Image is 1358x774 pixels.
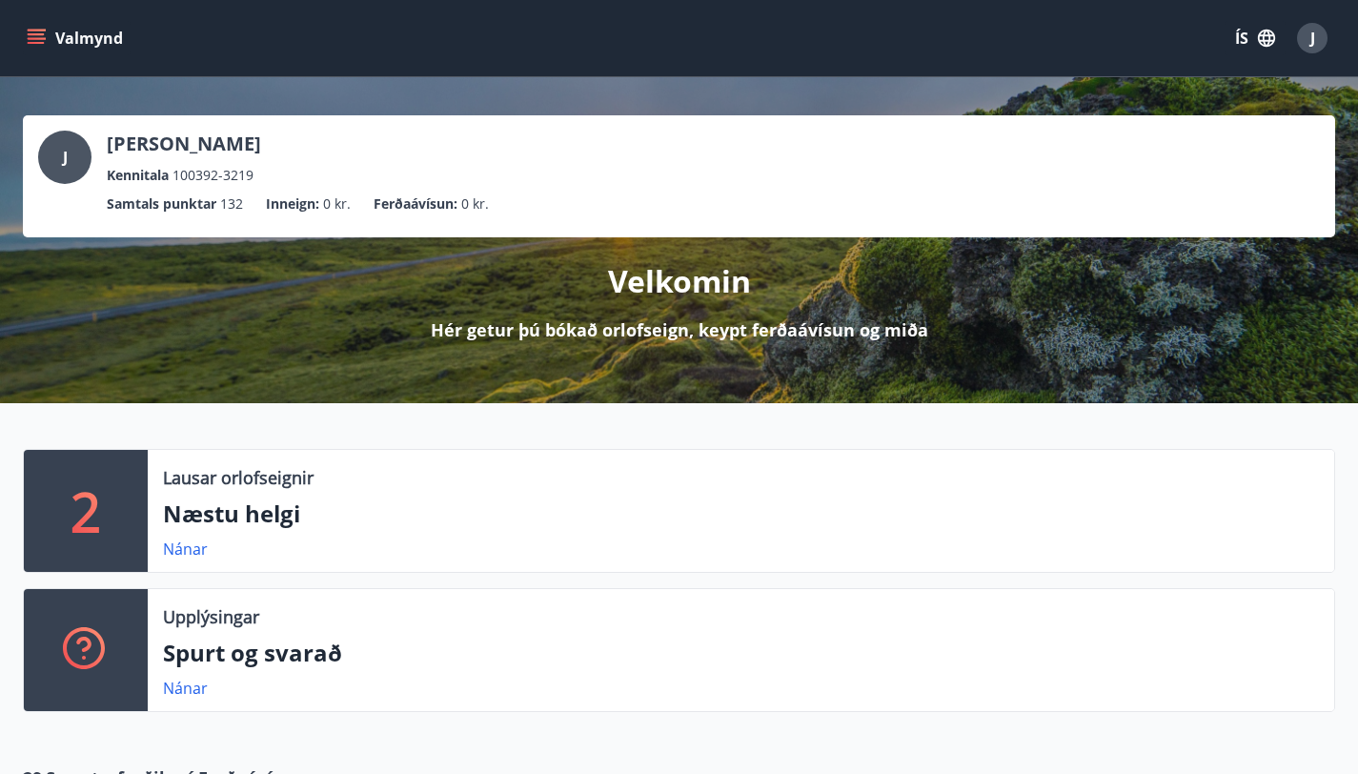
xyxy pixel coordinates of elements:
p: Inneign : [266,193,319,214]
span: J [1310,28,1315,49]
p: Hér getur þú bókað orlofseign, keypt ferðaávísun og miða [431,317,928,342]
span: 0 kr. [323,193,351,214]
button: J [1289,15,1335,61]
p: Spurt og svarað [163,637,1319,669]
p: Kennitala [107,165,169,186]
p: Upplýsingar [163,604,259,629]
p: Samtals punktar [107,193,216,214]
p: Næstu helgi [163,498,1319,530]
span: 132 [220,193,243,214]
span: J [63,147,68,168]
p: 2 [71,475,101,547]
p: Ferðaávísun : [374,193,457,214]
button: menu [23,21,131,55]
p: [PERSON_NAME] [107,131,261,157]
a: Nánar [163,678,208,699]
a: Nánar [163,539,208,560]
span: 100392-3219 [172,165,253,186]
button: ÍS [1225,21,1286,55]
p: Lausar orlofseignir [163,465,314,490]
span: 0 kr. [461,193,489,214]
p: Velkomin [608,260,751,302]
